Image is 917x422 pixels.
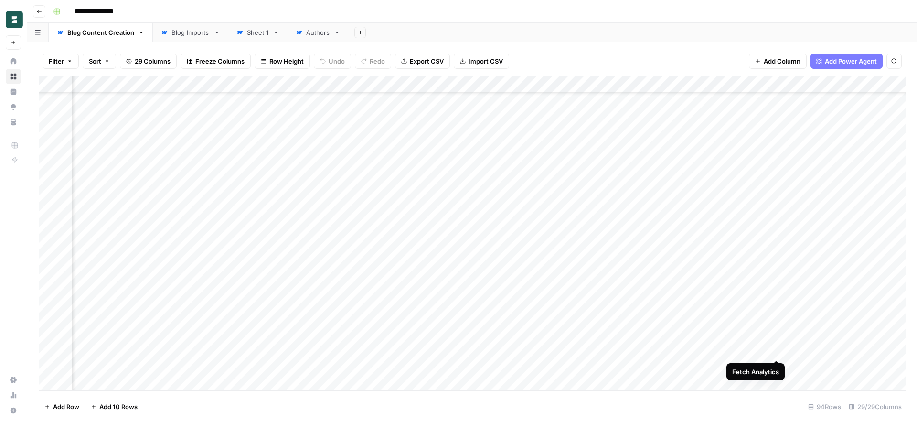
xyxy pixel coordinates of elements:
[153,23,228,42] a: Blog Imports
[49,23,153,42] a: Blog Content Creation
[810,54,883,69] button: Add Power Agent
[120,54,177,69] button: 29 Columns
[53,402,79,411] span: Add Row
[269,56,304,66] span: Row Height
[43,54,79,69] button: Filter
[89,56,101,66] span: Sort
[6,388,21,403] a: Usage
[454,54,509,69] button: Import CSV
[39,399,85,414] button: Add Row
[99,402,138,411] span: Add 10 Rows
[247,28,269,37] div: Sheet 1
[825,56,877,66] span: Add Power Agent
[845,399,906,414] div: 29/29 Columns
[804,399,845,414] div: 94 Rows
[329,56,345,66] span: Undo
[6,115,21,130] a: Your Data
[288,23,349,42] a: Authors
[306,28,330,37] div: Authors
[6,84,21,99] a: Insights
[395,54,450,69] button: Export CSV
[469,56,503,66] span: Import CSV
[6,8,21,32] button: Workspace: Borderless
[6,99,21,115] a: Opportunities
[6,372,21,388] a: Settings
[85,399,143,414] button: Add 10 Rows
[171,28,210,37] div: Blog Imports
[314,54,351,69] button: Undo
[181,54,251,69] button: Freeze Columns
[370,56,385,66] span: Redo
[6,403,21,418] button: Help + Support
[195,56,245,66] span: Freeze Columns
[135,56,171,66] span: 29 Columns
[749,54,807,69] button: Add Column
[67,28,134,37] div: Blog Content Creation
[255,54,310,69] button: Row Height
[6,54,21,69] a: Home
[6,69,21,84] a: Browse
[6,11,23,28] img: Borderless Logo
[228,23,288,42] a: Sheet 1
[83,54,116,69] button: Sort
[732,367,779,377] div: Fetch Analytics
[49,56,64,66] span: Filter
[410,56,444,66] span: Export CSV
[764,56,800,66] span: Add Column
[355,54,391,69] button: Redo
